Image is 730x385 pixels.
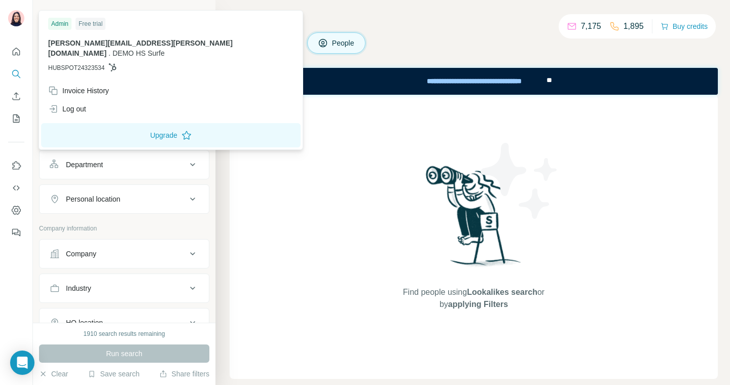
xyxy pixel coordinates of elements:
p: Company information [39,224,209,233]
button: Department [40,152,209,177]
div: Industry [66,283,91,293]
button: Search [8,65,24,83]
p: 1,895 [624,20,644,32]
img: Avatar [8,10,24,26]
button: Quick start [8,43,24,61]
div: Personal location [66,194,120,204]
img: Surfe Illustration - Woman searching with binoculars [421,163,527,276]
span: HUBSPOT24323534 [48,63,104,72]
div: Open Intercom Messenger [10,351,34,375]
button: Enrich CSV [8,87,24,105]
iframe: Banner [230,68,718,95]
span: Lookalikes search [467,288,537,296]
button: My lists [8,109,24,128]
div: 1910 search results remaining [84,329,165,338]
button: Use Surfe API [8,179,24,197]
button: Clear [39,369,68,379]
div: Admin [48,18,71,30]
span: . [108,49,111,57]
button: Hide [176,6,215,21]
button: Upgrade [41,123,301,147]
div: Free trial [76,18,105,30]
h4: Search [230,12,718,26]
button: Save search [88,369,139,379]
span: Find people using or by [392,286,555,311]
div: Log out [48,104,86,114]
button: Share filters [159,369,209,379]
p: 7,175 [581,20,601,32]
button: Personal location [40,187,209,211]
div: Invoice History [48,86,109,96]
div: Company [66,249,96,259]
img: Surfe Illustration - Stars [474,135,565,226]
button: Feedback [8,223,24,242]
span: DEMO HS Surfe [113,49,165,57]
button: Company [40,242,209,266]
div: HQ location [66,318,103,328]
div: New search [39,9,71,18]
span: applying Filters [448,300,508,309]
button: Dashboard [8,201,24,219]
button: Industry [40,276,209,300]
button: Use Surfe on LinkedIn [8,157,24,175]
button: HQ location [40,311,209,335]
div: Department [66,160,103,170]
span: People [332,38,355,48]
span: [PERSON_NAME][EMAIL_ADDRESS][PERSON_NAME][DOMAIN_NAME] [48,39,233,57]
button: Buy credits [661,19,708,33]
